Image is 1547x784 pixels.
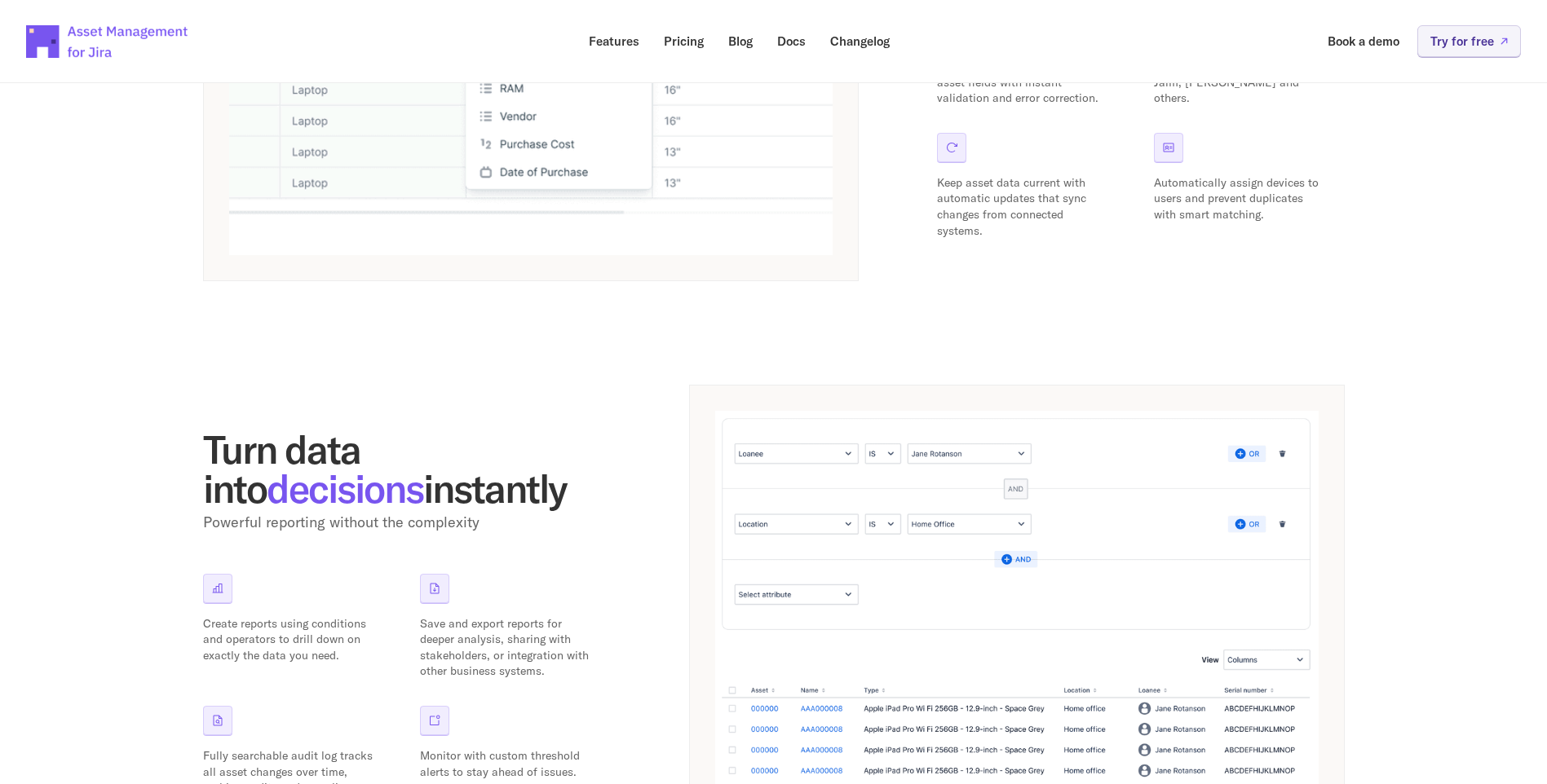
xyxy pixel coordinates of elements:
[819,25,901,57] a: Changelog
[766,25,817,57] a: Docs
[589,35,639,47] p: Features
[1328,35,1399,47] p: Book a demo
[420,748,591,780] p: Monitor with custom threshold alerts to stay ahead of issues.
[1430,35,1494,47] p: Try for free
[830,35,890,47] p: Changelog
[652,25,715,57] a: Pricing
[664,35,704,47] p: Pricing
[728,35,753,47] p: Blog
[1417,25,1521,57] a: Try for free
[420,616,591,680] p: Save and export reports for deeper analysis, sharing with stakeholders, or integration with other...
[717,25,764,57] a: Blog
[1316,25,1411,57] a: Book a demo
[577,25,651,57] a: Features
[1154,175,1325,223] p: Automatically assign devices to users and prevent duplicates with smart matching.
[267,464,423,513] span: decisions
[937,175,1108,239] p: Keep asset data current with automatic updates that sync changes from connected systems.
[777,35,806,47] p: Docs
[203,616,374,664] p: Create reports using conditions and operators to drill down on exactly the data you need.
[203,429,611,508] h2: Turn data into instantly
[203,511,611,535] p: Powerful reporting without the complexity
